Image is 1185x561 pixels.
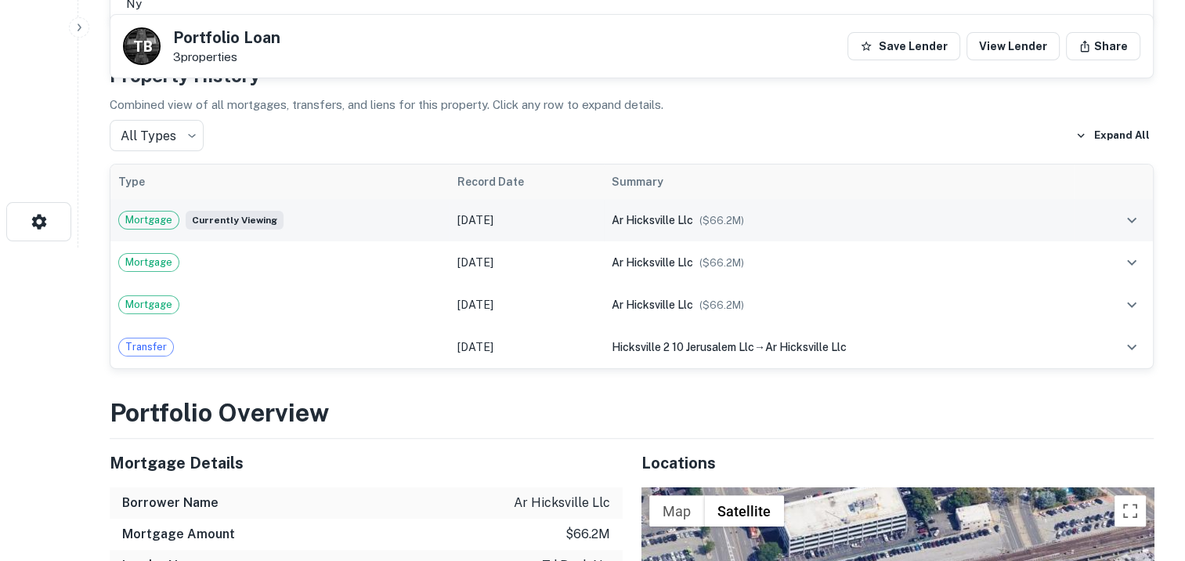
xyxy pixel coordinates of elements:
p: ar hicksville llc [514,494,610,512]
p: Combined view of all mortgages, transfers, and liens for this property. Click any row to expand d... [110,96,1154,114]
span: Currently viewing [186,211,284,230]
td: [DATE] [450,199,604,241]
div: All Types [110,120,204,151]
span: ($ 66.2M ) [699,257,744,269]
span: ar hicksville llc [612,256,693,269]
td: [DATE] [450,241,604,284]
span: hicksville 2 10 jerusalem llc [612,341,754,353]
h5: Mortgage Details [110,451,623,475]
th: Summary [604,165,1074,199]
button: Show satellite imagery [704,495,784,527]
h6: Borrower Name [122,494,219,512]
button: Share [1066,32,1140,60]
h5: Locations [641,451,1154,475]
th: Record Date [450,165,604,199]
a: T B [123,27,161,65]
td: [DATE] [450,284,604,326]
button: Toggle fullscreen view [1115,495,1146,527]
p: 3 properties [173,50,280,64]
iframe: Chat Widget [1107,436,1185,511]
span: Mortgage [119,212,179,228]
button: expand row [1118,334,1145,360]
button: Save Lender [847,32,960,60]
span: ($ 66.2M ) [699,299,744,311]
p: $66.2m [565,525,610,544]
div: → [612,338,1066,356]
h6: Mortgage Amount [122,525,235,544]
span: ar hicksville llc [612,214,693,226]
span: ar hicksville llc [765,341,847,353]
span: ($ 66.2M ) [699,215,744,226]
h3: Portfolio Overview [110,394,1154,432]
p: T B [133,36,151,57]
td: [DATE] [450,326,604,368]
th: Type [110,165,450,199]
span: Mortgage [119,255,179,270]
span: Mortgage [119,297,179,313]
button: Expand All [1071,124,1154,147]
button: expand row [1118,249,1145,276]
button: Show street map [649,495,704,527]
button: expand row [1118,291,1145,318]
a: View Lender [966,32,1060,60]
button: expand row [1118,207,1145,233]
span: Transfer [119,339,173,355]
span: ar hicksville llc [612,299,693,311]
h5: Portfolio Loan [173,30,280,45]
